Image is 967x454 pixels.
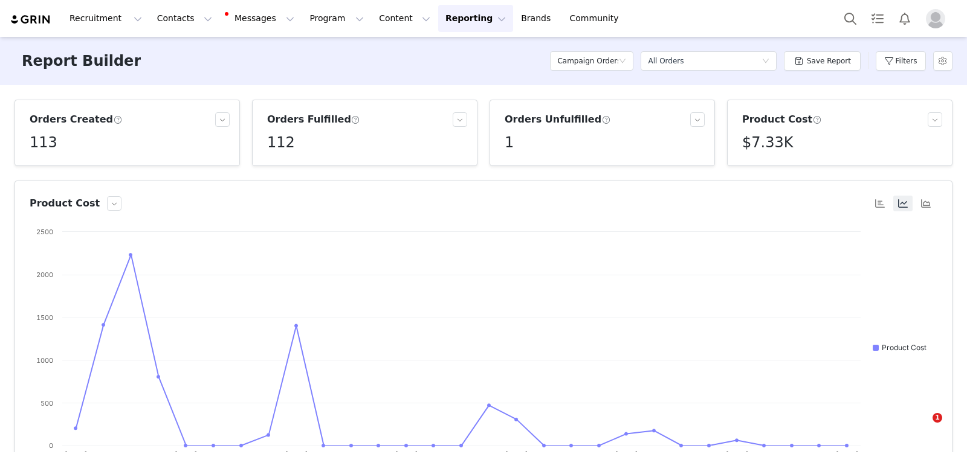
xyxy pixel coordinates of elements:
[505,112,610,127] h3: Orders Unfulfilled
[10,14,52,25] img: grin logo
[220,5,302,32] button: Messages
[372,5,438,32] button: Content
[62,5,149,32] button: Recruitment
[876,51,926,71] button: Filters
[762,57,769,66] i: icon: down
[837,5,864,32] button: Search
[36,313,53,322] text: 1500
[864,5,891,32] a: Tasks
[30,112,122,127] h3: Orders Created
[926,9,945,28] img: placeholder-profile.jpg
[648,52,684,70] div: All Orders
[619,57,626,66] i: icon: down
[882,343,927,352] text: Product Cost
[30,196,100,211] h3: Product Cost
[563,5,632,32] a: Community
[505,132,514,153] h5: 1
[784,51,861,71] button: Save Report
[908,413,937,442] iframe: Intercom live chat
[557,52,618,70] h5: Campaign Orders
[514,5,561,32] a: Brands
[267,132,295,153] h5: 112
[302,5,371,32] button: Program
[49,441,53,450] text: 0
[438,5,513,32] button: Reporting
[919,9,957,28] button: Profile
[267,112,360,127] h3: Orders Fulfilled
[30,132,57,153] h5: 113
[742,112,821,127] h3: Product Cost
[36,228,53,236] text: 2500
[40,399,53,408] text: 500
[742,132,793,153] h5: $7.33K
[22,50,141,72] h3: Report Builder
[36,356,53,365] text: 1000
[891,5,918,32] button: Notifications
[36,270,53,279] text: 2000
[933,413,942,423] span: 1
[150,5,219,32] button: Contacts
